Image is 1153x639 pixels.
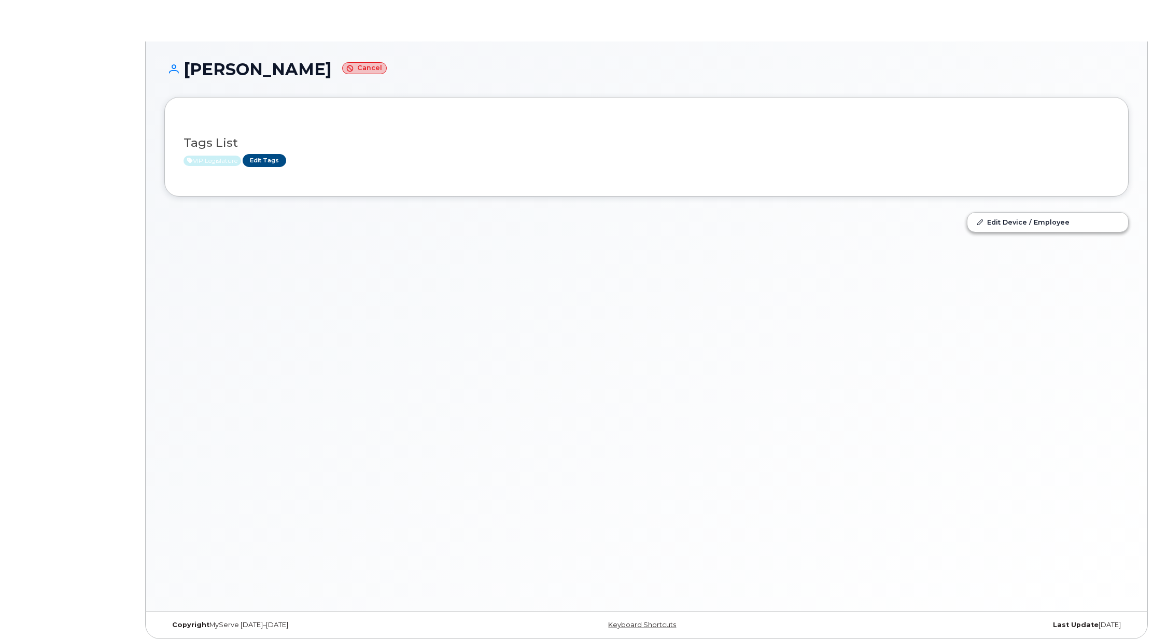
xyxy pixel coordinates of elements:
h1: [PERSON_NAME] [164,60,1129,78]
strong: Last Update [1053,621,1099,629]
h3: Tags List [184,136,1109,149]
a: Keyboard Shortcuts [608,621,676,629]
small: Cancel [342,62,387,74]
div: MyServe [DATE]–[DATE] [164,621,486,629]
a: Edit Device / Employee [967,213,1128,231]
a: Edit Tags [243,154,286,167]
strong: Copyright [172,621,209,629]
span: Active [184,156,241,166]
div: [DATE] [807,621,1129,629]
